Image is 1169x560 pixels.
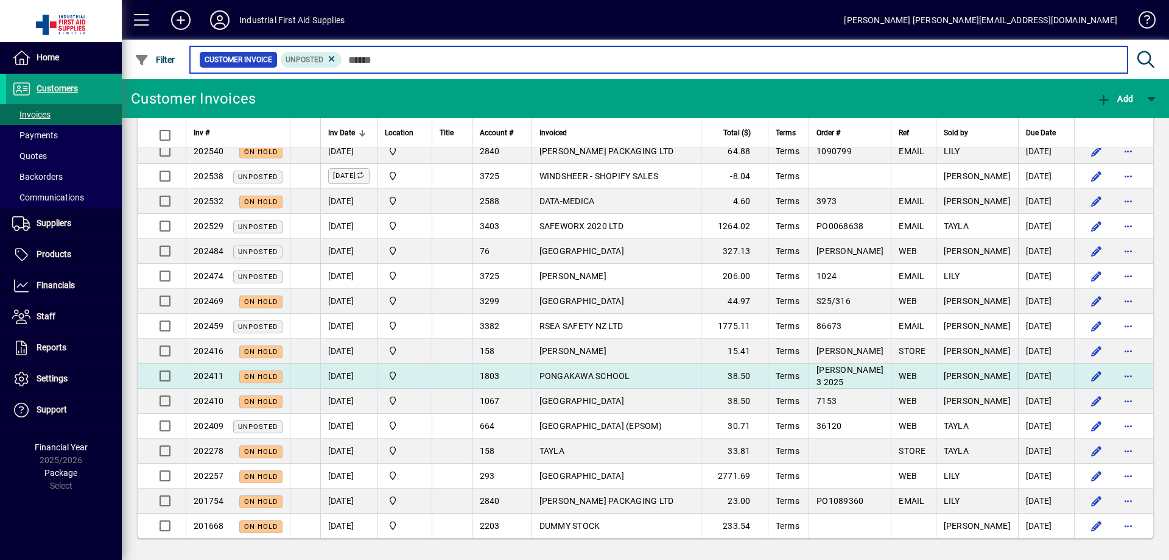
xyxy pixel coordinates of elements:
[701,139,767,164] td: 64.88
[6,125,122,146] a: Payments
[440,126,465,140] div: Title
[1087,466,1106,486] button: Edit
[816,346,883,356] span: [PERSON_NAME]
[1018,264,1074,289] td: [DATE]
[238,223,278,231] span: Unposted
[281,52,342,68] mat-chip: Customer Invoice Status: Unposted
[385,144,424,158] span: INDUSTRIAL FIRST AID SUPPLIES LTD
[539,246,624,256] span: [GEOGRAPHIC_DATA]
[1118,191,1138,211] button: More options
[899,221,924,231] span: EMAIL
[701,289,767,314] td: 44.97
[194,321,224,331] span: 202459
[238,323,278,331] span: Unposted
[1118,216,1138,236] button: More options
[1087,416,1106,436] button: Edit
[132,49,178,71] button: Filter
[12,172,63,182] span: Backorders
[1129,2,1154,42] a: Knowledge Base
[701,489,767,514] td: 23.00
[1118,466,1138,486] button: More options
[328,126,370,140] div: Inv Date
[1087,516,1106,536] button: Edit
[776,126,796,140] span: Terms
[944,421,969,431] span: TAYLA
[320,289,377,314] td: [DATE]
[480,521,500,531] span: 2203
[320,214,377,239] td: [DATE]
[776,346,799,356] span: Terms
[385,219,424,233] span: INDUSTRIAL FIRST AID SUPPLIES LTD
[1026,126,1067,140] div: Due Date
[539,126,567,140] span: Invoiced
[899,296,917,306] span: WEB
[161,9,200,31] button: Add
[701,339,767,364] td: 15.41
[385,194,424,208] span: INDUSTRIAL FIRST AID SUPPLIES LTD
[539,146,674,156] span: [PERSON_NAME] PACKAGING LTD
[385,294,424,308] span: INDUSTRIAL FIRST AID SUPPLIES LTD
[701,464,767,489] td: 2771.69
[944,126,968,140] span: Sold by
[194,446,224,456] span: 202278
[1118,316,1138,336] button: More options
[480,371,500,381] span: 1803
[37,405,67,414] span: Support
[899,126,928,140] div: Ref
[816,221,863,231] span: PO0068638
[1087,166,1106,186] button: Edit
[816,246,883,256] span: [PERSON_NAME]
[37,342,66,352] span: Reports
[480,126,524,140] div: Account #
[816,365,883,387] span: [PERSON_NAME] 3 2025
[776,146,799,156] span: Terms
[480,171,500,181] span: 3725
[480,221,500,231] span: 3403
[244,298,278,306] span: On hold
[480,246,490,256] span: 76
[6,271,122,301] a: Financials
[480,196,500,206] span: 2588
[12,110,51,119] span: Invoices
[320,339,377,364] td: [DATE]
[480,296,500,306] span: 3299
[944,271,960,281] span: LILY
[238,248,278,256] span: Unposted
[320,364,377,389] td: [DATE]
[776,521,799,531] span: Terms
[320,439,377,464] td: [DATE]
[816,496,863,506] span: PO1089360
[1018,289,1074,314] td: [DATE]
[944,346,1011,356] span: [PERSON_NAME]
[899,196,924,206] span: EMAIL
[944,146,960,156] span: LILY
[480,126,513,140] span: Account #
[701,414,767,439] td: 30.71
[239,10,345,30] div: Industrial First Aid Supplies
[1118,266,1138,286] button: More options
[816,321,841,331] span: 86673
[816,126,883,140] div: Order #
[776,371,799,381] span: Terms
[244,523,278,531] span: On hold
[244,373,278,381] span: On hold
[776,421,799,431] span: Terms
[1018,139,1074,164] td: [DATE]
[1018,464,1074,489] td: [DATE]
[944,196,1011,206] span: [PERSON_NAME]
[899,246,917,256] span: WEB
[385,244,424,258] span: INDUSTRIAL FIRST AID SUPPLIES LTD
[480,271,500,281] span: 3725
[205,54,272,66] span: Customer Invoice
[944,321,1011,331] span: [PERSON_NAME]
[539,421,662,431] span: [GEOGRAPHIC_DATA] (EPSOM)
[1018,414,1074,439] td: [DATE]
[1118,291,1138,311] button: More options
[701,389,767,414] td: 38.50
[480,446,495,456] span: 158
[944,521,1011,531] span: [PERSON_NAME]
[1118,141,1138,161] button: More options
[6,333,122,363] a: Reports
[539,126,694,140] div: Invoiced
[194,126,209,140] span: Inv #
